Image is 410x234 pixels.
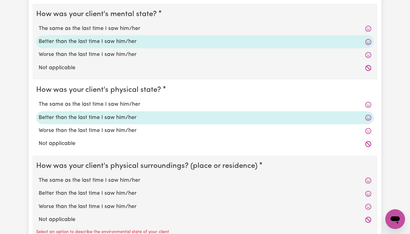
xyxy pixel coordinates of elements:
[39,177,371,185] label: The same as the last time I saw him/her
[39,38,371,46] label: Better than the last time I saw him/her
[39,25,371,33] label: The same as the last time I saw him/her
[39,216,371,224] label: Not applicable
[39,51,371,59] label: Worse than the last time I saw him/her
[39,100,371,108] label: The same as the last time I saw him/her
[39,127,371,135] label: Worse than the last time I saw him/her
[39,140,371,148] label: Not applicable
[39,64,371,72] label: Not applicable
[36,160,260,172] legend: How was your client's physical surroundings? (place or residence)
[39,189,371,198] label: Better than the last time I saw him/her
[36,84,164,96] legend: How was your client's physical state?
[385,209,405,229] iframe: Button to launch messaging window
[39,203,371,211] label: Worse than the last time I saw him/her
[39,114,371,122] label: Better than the last time I saw him/her
[36,9,159,20] legend: How was your client's mental state?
